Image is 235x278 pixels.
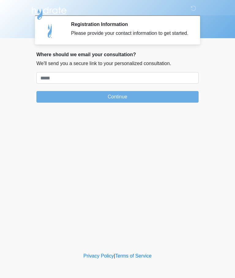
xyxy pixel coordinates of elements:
[114,253,115,258] a: |
[115,253,151,258] a: Terms of Service
[84,253,114,258] a: Privacy Policy
[36,60,199,67] p: We'll send you a secure link to your personalized consultation.
[36,52,199,57] h2: Where should we email your consultation?
[36,91,199,103] button: Continue
[71,30,189,37] div: Please provide your contact information to get started.
[30,5,68,20] img: Hydrate IV Bar - Arcadia Logo
[41,21,59,40] img: Agent Avatar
